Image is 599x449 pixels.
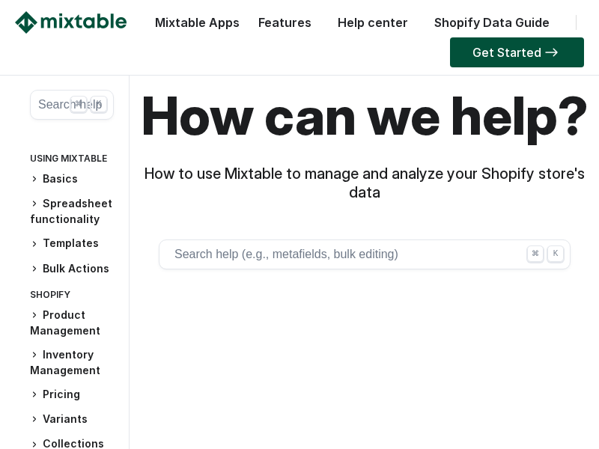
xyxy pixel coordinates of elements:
h3: Bulk Actions [30,261,114,277]
div: Mixtable Apps [148,11,240,41]
h3: Variants [30,412,114,427]
img: arrow-right.svg [541,48,562,57]
a: Shopify Data Guide [427,15,557,30]
div: K [91,96,107,112]
div: K [547,245,564,262]
h3: Pricing [30,387,114,403]
img: Mixtable logo [15,11,127,34]
div: ⌘ [527,245,544,262]
div: Using Mixtable [30,150,114,171]
h3: How to use Mixtable to manage and analyze your Shopify store's data [137,165,592,202]
h1: How can we help? [137,82,592,150]
h3: Product Management [30,308,114,338]
h3: Inventory Management [30,347,114,378]
h3: Templates [30,236,114,251]
h3: Spreadsheet functionality [30,196,114,227]
a: Features [251,15,319,30]
h3: Basics [30,171,114,187]
button: Search help ⌘ K [30,90,114,120]
a: Get Started [450,37,584,67]
div: ⌘ [70,96,87,112]
a: Help center [330,15,416,30]
div: Shopify [30,286,114,308]
button: Search help (e.g., metafields, bulk editing) ⌘ K [159,239,571,269]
